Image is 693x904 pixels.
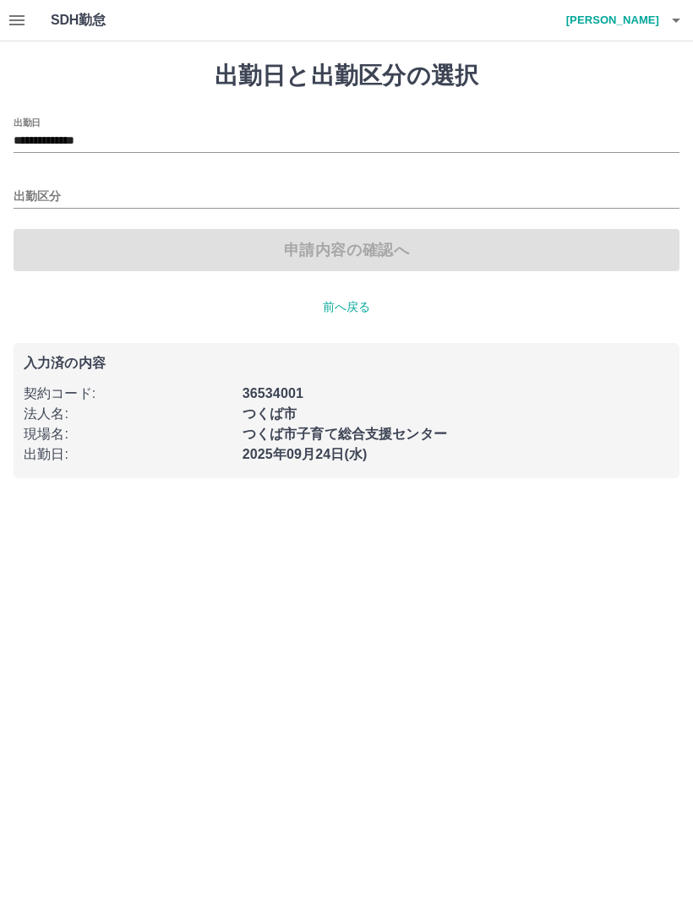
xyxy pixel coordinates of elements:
[243,447,368,461] b: 2025年09月24日(水)
[243,406,297,421] b: つくば市
[243,427,447,441] b: つくば市子育て総合支援センター
[14,298,679,316] p: 前へ戻る
[24,384,232,404] p: 契約コード :
[24,444,232,465] p: 出勤日 :
[14,116,41,128] label: 出勤日
[24,357,669,370] p: 入力済の内容
[243,386,303,400] b: 36534001
[24,424,232,444] p: 現場名 :
[24,404,232,424] p: 法人名 :
[14,62,679,90] h1: 出勤日と出勤区分の選択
